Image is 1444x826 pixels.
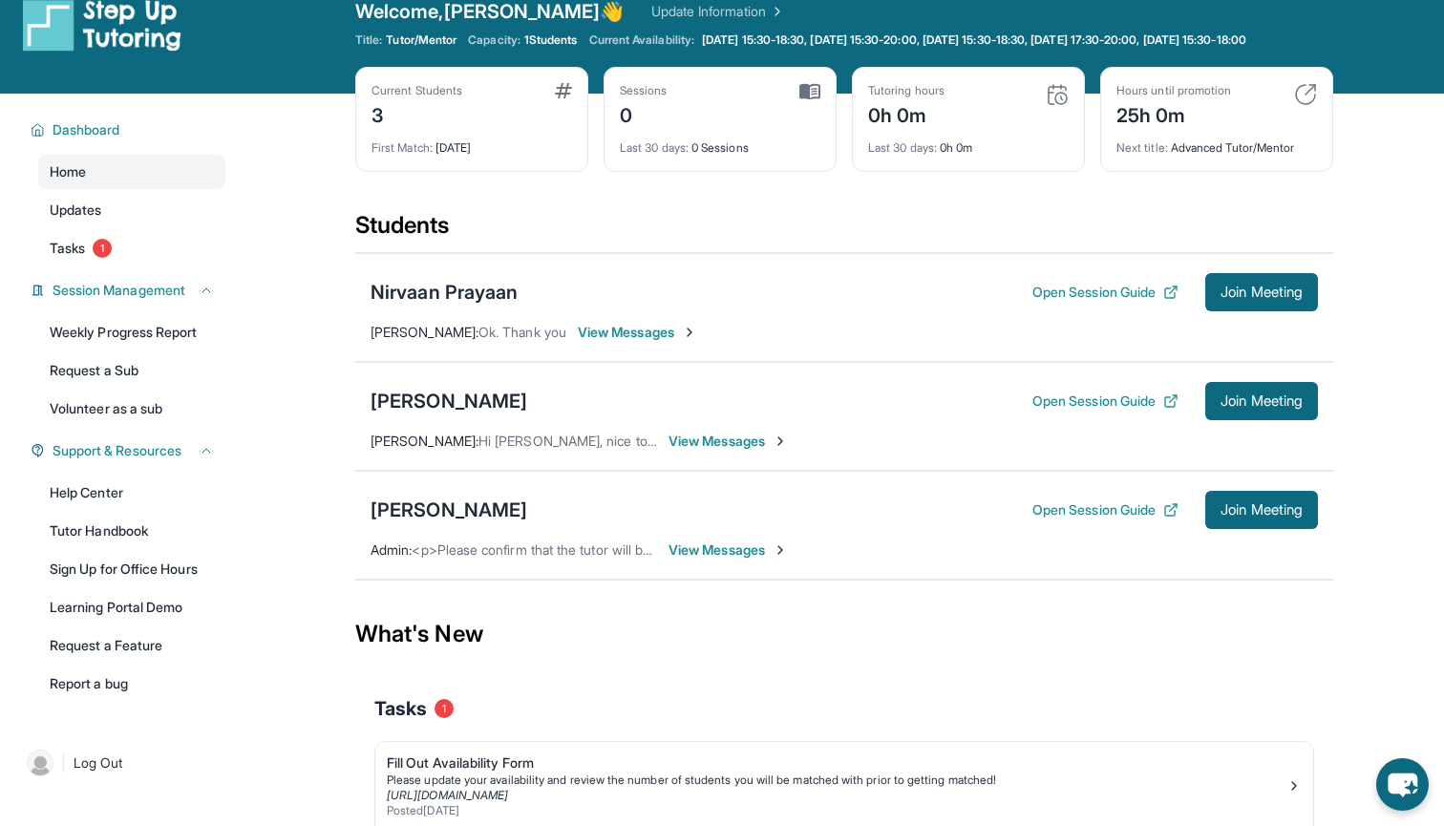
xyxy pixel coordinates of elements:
span: Ok. Thank you [478,324,566,340]
div: Hours until promotion [1116,83,1231,98]
span: First Match : [372,140,433,155]
button: Join Meeting [1205,382,1318,420]
button: chat-button [1376,758,1429,811]
span: Tasks [50,239,85,258]
span: Current Availability: [589,32,694,48]
button: Open Session Guide [1032,392,1179,411]
div: Posted [DATE] [387,803,1286,818]
div: [PERSON_NAME] [371,388,527,414]
span: 1 [435,699,454,718]
div: 0h 0m [868,98,945,129]
span: Tasks [374,695,427,722]
button: Open Session Guide [1032,283,1179,302]
a: Home [38,155,225,189]
span: [PERSON_NAME] : [371,324,478,340]
span: View Messages [578,323,697,342]
span: 1 [93,239,112,258]
img: card [555,83,572,98]
span: Home [50,162,86,181]
span: [PERSON_NAME] : [371,433,478,449]
span: Join Meeting [1221,395,1303,407]
img: user-img [27,750,53,776]
span: Capacity: [468,32,520,48]
div: What's New [355,592,1333,676]
a: [DATE] 15:30-18:30, [DATE] 15:30-20:00, [DATE] 15:30-18:30, [DATE] 17:30-20:00, [DATE] 15:30-18:00 [698,32,1250,48]
button: Dashboard [45,120,214,139]
a: Tutor Handbook [38,514,225,548]
div: 0 [620,98,668,129]
img: Chevron-Right [682,325,697,340]
div: 0 Sessions [620,129,820,156]
div: Fill Out Availability Form [387,753,1286,773]
a: Weekly Progress Report [38,315,225,349]
span: Updates [50,201,102,220]
img: card [1046,83,1069,106]
button: Join Meeting [1205,273,1318,311]
span: Last 30 days : [868,140,937,155]
span: Join Meeting [1221,504,1303,516]
span: Dashboard [53,120,120,139]
button: Join Meeting [1205,491,1318,529]
div: 3 [372,98,462,129]
a: Tasks1 [38,231,225,265]
span: 1 Students [524,32,578,48]
img: card [1294,83,1317,106]
div: 0h 0m [868,129,1069,156]
span: | [61,752,66,774]
div: Tutoring hours [868,83,945,98]
span: Last 30 days : [620,140,689,155]
span: Join Meeting [1221,286,1303,298]
div: [PERSON_NAME] [371,497,527,523]
div: [DATE] [372,129,572,156]
img: Chevron Right [766,2,785,21]
span: Tutor/Mentor [386,32,457,48]
img: Chevron-Right [773,542,788,558]
div: Please update your availability and review the number of students you will be matched with prior ... [387,773,1286,788]
div: Nirvaan Prayaan [371,279,519,306]
span: View Messages [669,432,788,451]
a: |Log Out [19,742,225,784]
img: Chevron-Right [773,434,788,449]
a: Volunteer as a sub [38,392,225,426]
a: Help Center [38,476,225,510]
div: Advanced Tutor/Mentor [1116,129,1317,156]
a: Request a Feature [38,628,225,663]
span: <p>Please confirm that the tutor will be able to attend your first assigned meeting time before j... [412,541,1101,558]
div: Students [355,210,1333,252]
span: Support & Resources [53,441,181,460]
a: Sign Up for Office Hours [38,552,225,586]
button: Support & Resources [45,441,214,460]
a: Report a bug [38,667,225,701]
span: Log Out [74,753,123,773]
div: Sessions [620,83,668,98]
a: Learning Portal Demo [38,590,225,625]
div: 25h 0m [1116,98,1231,129]
span: Next title : [1116,140,1168,155]
a: Fill Out Availability FormPlease update your availability and review the number of students you w... [375,742,1313,822]
span: Admin : [371,541,412,558]
a: Update Information [651,2,785,21]
span: Session Management [53,281,185,300]
button: Open Session Guide [1032,500,1179,519]
div: Current Students [372,83,462,98]
span: Title: [355,32,382,48]
a: Updates [38,193,225,227]
a: Request a Sub [38,353,225,388]
span: View Messages [669,540,788,560]
button: Session Management [45,281,214,300]
img: card [799,83,820,100]
a: [URL][DOMAIN_NAME] [387,788,508,802]
span: [DATE] 15:30-18:30, [DATE] 15:30-20:00, [DATE] 15:30-18:30, [DATE] 17:30-20:00, [DATE] 15:30-18:00 [702,32,1246,48]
